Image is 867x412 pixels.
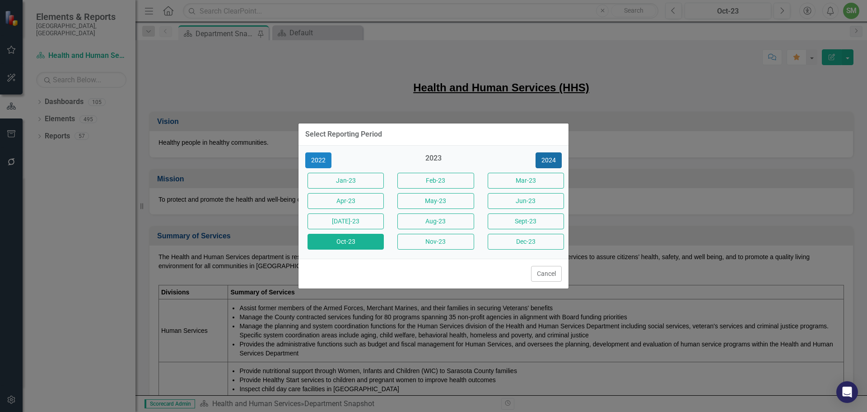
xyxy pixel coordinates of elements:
div: Open Intercom Messenger [836,381,858,403]
div: Select Reporting Period [305,130,382,138]
button: Nov-23 [397,234,474,250]
button: Apr-23 [308,193,384,209]
button: Aug-23 [397,213,474,229]
button: Oct-23 [308,234,384,250]
button: [DATE]-23 [308,213,384,229]
button: 2022 [305,152,331,168]
button: Jun-23 [488,193,564,209]
button: Dec-23 [488,234,564,250]
button: May-23 [397,193,474,209]
button: Feb-23 [397,173,474,189]
div: 2023 [395,153,471,168]
button: Sept-23 [488,213,564,229]
button: Cancel [531,266,562,282]
button: Mar-23 [488,173,564,189]
button: 2024 [536,152,562,168]
button: Jan-23 [308,173,384,189]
